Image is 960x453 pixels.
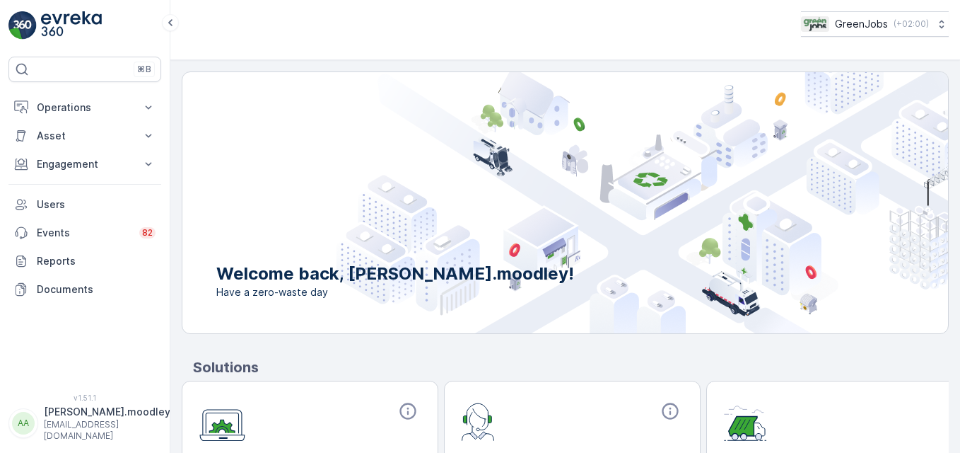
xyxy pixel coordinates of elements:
[199,401,245,442] img: module-icon
[41,11,102,40] img: logo_light-DOdMpM7g.png
[336,72,948,333] img: city illustration
[193,357,949,378] p: Solutions
[216,285,574,299] span: Have a zero-waste day
[12,412,35,435] div: AA
[8,275,161,304] a: Documents
[724,401,767,441] img: module-icon
[8,93,161,122] button: Operations
[44,405,170,419] p: [PERSON_NAME].moodley
[894,18,929,30] p: ( +02:00 )
[37,254,156,268] p: Reports
[801,16,829,32] img: Green_Jobs_Logo.png
[8,11,37,40] img: logo
[8,405,161,442] button: AA[PERSON_NAME].moodley[EMAIL_ADDRESS][DOMAIN_NAME]
[835,17,888,31] p: GreenJobs
[8,190,161,219] a: Users
[801,11,949,37] button: GreenJobs(+02:00)
[8,247,161,275] a: Reports
[8,150,161,178] button: Engagement
[142,227,153,239] p: 82
[37,282,156,297] p: Documents
[8,394,161,402] span: v 1.51.1
[216,263,574,285] p: Welcome back, [PERSON_NAME].moodley!
[44,419,170,442] p: [EMAIL_ADDRESS][DOMAIN_NAME]
[37,226,131,240] p: Events
[462,401,495,441] img: module-icon
[8,219,161,247] a: Events82
[37,197,156,212] p: Users
[8,122,161,150] button: Asset
[137,64,151,75] p: ⌘B
[37,129,133,143] p: Asset
[37,101,133,115] p: Operations
[37,157,133,171] p: Engagement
